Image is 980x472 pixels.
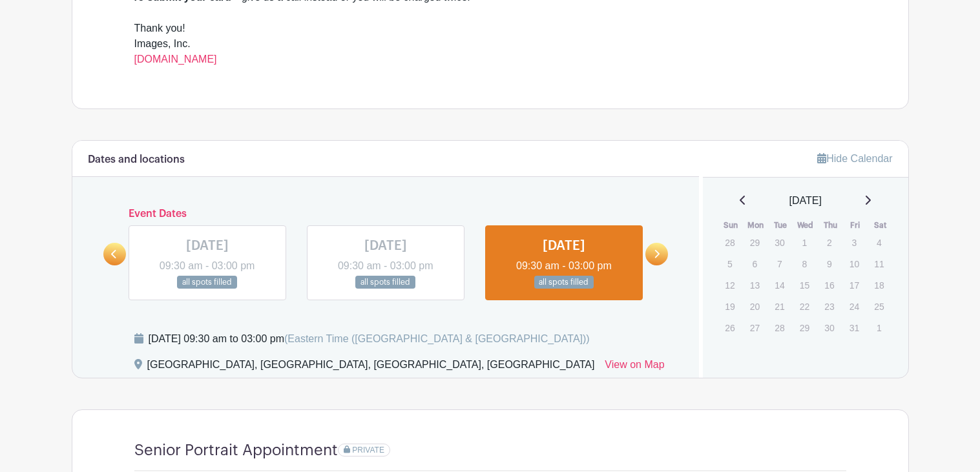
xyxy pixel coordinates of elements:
[744,219,769,232] th: Mon
[818,219,843,232] th: Thu
[147,357,595,378] div: [GEOGRAPHIC_DATA], [GEOGRAPHIC_DATA], [GEOGRAPHIC_DATA], [GEOGRAPHIC_DATA]
[744,254,766,274] p: 6
[868,296,890,316] p: 25
[818,318,840,338] p: 30
[134,441,338,460] h4: Senior Portrait Appointment
[605,357,664,378] a: View on Map
[769,318,790,338] p: 28
[844,254,865,274] p: 10
[844,296,865,316] p: 24
[794,296,815,316] p: 22
[149,331,590,347] div: [DATE] 09:30 am to 03:00 pm
[868,254,890,274] p: 11
[88,154,185,166] h6: Dates and locations
[719,318,740,338] p: 26
[352,446,384,455] span: PRIVATE
[817,153,892,164] a: Hide Calendar
[719,254,740,274] p: 5
[818,275,840,295] p: 16
[719,296,740,316] p: 19
[789,193,822,209] span: [DATE]
[868,232,890,252] p: 4
[818,232,840,252] p: 2
[844,275,865,295] p: 17
[134,54,217,65] a: [DOMAIN_NAME]
[868,318,890,338] p: 1
[744,275,766,295] p: 13
[768,219,793,232] th: Tue
[794,275,815,295] p: 15
[844,318,865,338] p: 31
[794,232,815,252] p: 1
[769,275,790,295] p: 14
[769,296,790,316] p: 21
[818,296,840,316] p: 23
[719,232,740,252] p: 28
[769,232,790,252] p: 30
[868,275,890,295] p: 18
[718,219,744,232] th: Sun
[844,232,865,252] p: 3
[843,219,868,232] th: Fri
[134,36,846,52] div: Images, Inc.
[719,275,740,295] p: 12
[769,254,790,274] p: 7
[284,333,590,344] span: (Eastern Time ([GEOGRAPHIC_DATA] & [GEOGRAPHIC_DATA]))
[744,318,766,338] p: 27
[818,254,840,274] p: 9
[744,232,766,252] p: 29
[794,254,815,274] p: 8
[794,318,815,338] p: 29
[744,296,766,316] p: 20
[126,208,646,220] h6: Event Dates
[134,21,846,36] div: Thank you!
[793,219,818,232] th: Wed
[868,219,893,232] th: Sat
